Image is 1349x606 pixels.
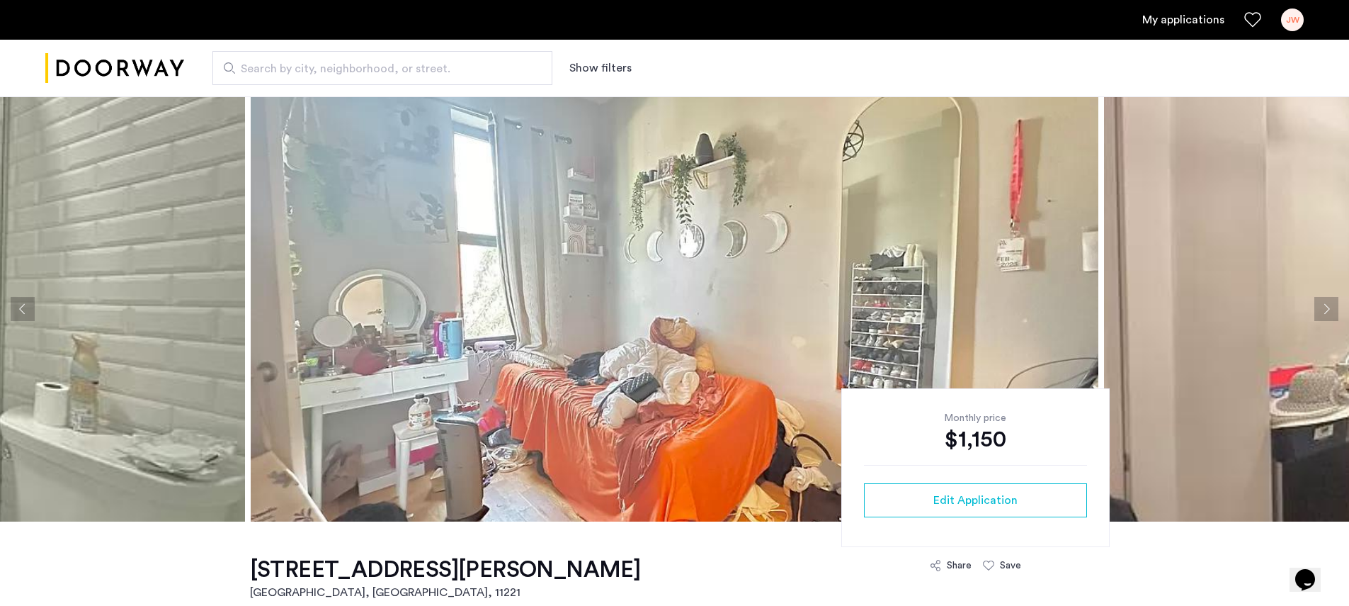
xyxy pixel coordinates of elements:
[1314,297,1338,321] button: Next apartment
[45,42,184,95] img: logo
[864,483,1087,517] button: button
[864,425,1087,454] div: $1,150
[251,96,1098,522] img: apartment
[569,60,632,77] button: Show or hide filters
[11,297,35,321] button: Previous apartment
[212,51,552,85] input: Apartment Search
[250,556,641,601] a: [STREET_ADDRESS][PERSON_NAME][GEOGRAPHIC_DATA], [GEOGRAPHIC_DATA], 11221
[241,60,513,77] span: Search by city, neighborhood, or street.
[947,559,972,573] div: Share
[1290,549,1335,592] iframe: chat widget
[864,411,1087,425] div: Monthly price
[933,492,1018,509] span: Edit Application
[250,584,641,601] h2: [GEOGRAPHIC_DATA], [GEOGRAPHIC_DATA] , 11221
[45,42,184,95] a: Cazamio logo
[1000,559,1021,573] div: Save
[1142,11,1224,28] a: My application
[1244,11,1261,28] a: Favorites
[1281,9,1304,31] div: JW
[250,556,641,584] h1: [STREET_ADDRESS][PERSON_NAME]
